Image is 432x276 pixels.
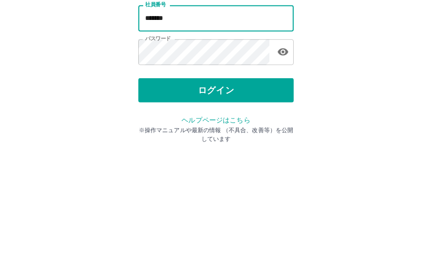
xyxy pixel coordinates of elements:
p: ※操作マニュアルや最新の情報 （不具合、改善等）を公開しています [138,216,294,233]
label: 社員番号 [145,91,166,98]
a: ヘルプページはこちら [182,206,250,214]
button: ログイン [138,168,294,192]
h2: ログイン [184,61,248,80]
label: パスワード [145,125,171,132]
